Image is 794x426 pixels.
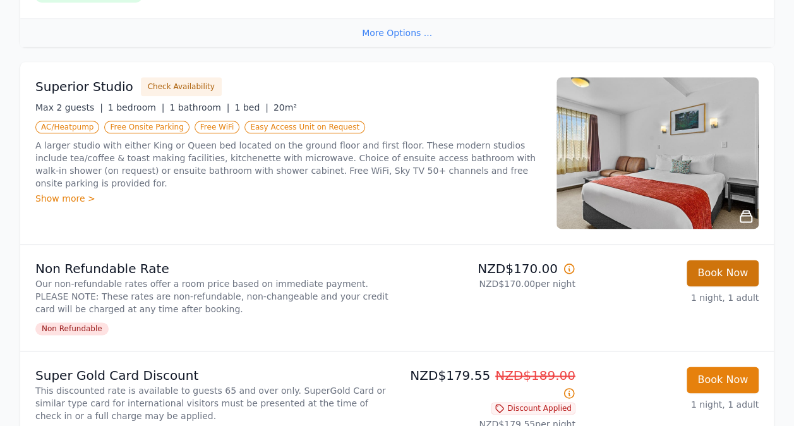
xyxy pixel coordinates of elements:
[274,102,297,113] span: 20m²
[104,121,189,133] span: Free Onsite Parking
[491,402,575,415] span: Discount Applied
[586,398,759,411] p: 1 night, 1 adult
[244,121,365,133] span: Easy Access Unit on Request
[35,260,392,277] p: Non Refundable Rate
[35,367,392,384] p: Super Gold Card Discount
[402,260,575,277] p: NZD$170.00
[169,102,229,113] span: 1 bathroom |
[495,368,575,383] span: NZD$189.00
[402,367,575,402] p: NZD$179.55
[20,18,774,47] div: More Options ...
[687,367,759,393] button: Book Now
[35,277,392,315] p: Our non-refundable rates offer a room price based on immediate payment. PLEASE NOTE: These rates ...
[35,121,99,133] span: AC/Heatpump
[35,102,103,113] span: Max 2 guests |
[586,291,759,304] p: 1 night, 1 adult
[35,384,392,422] p: This discounted rate is available to guests 65 and over only. SuperGold Card or similar type card...
[195,121,240,133] span: Free WiFi
[35,78,133,95] h3: Superior Studio
[234,102,268,113] span: 1 bed |
[108,102,165,113] span: 1 bedroom |
[687,260,759,286] button: Book Now
[402,277,575,290] p: NZD$170.00 per night
[35,192,541,205] div: Show more >
[35,322,109,335] span: Non Refundable
[35,139,541,190] p: A larger studio with either King or Queen bed located on the ground floor and first floor. These ...
[141,77,222,96] button: Check Availability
